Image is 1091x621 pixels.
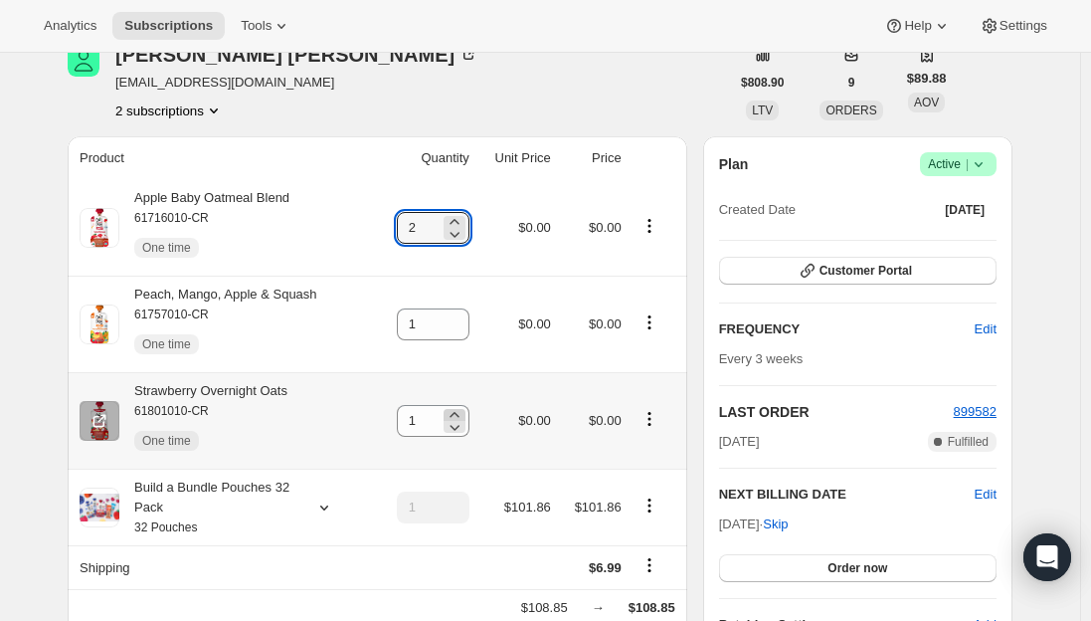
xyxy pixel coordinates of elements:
[719,432,760,452] span: [DATE]
[32,12,108,40] button: Analytics
[968,12,1059,40] button: Settings
[945,202,985,218] span: [DATE]
[719,485,975,505] h2: NEXT BILLING DATE
[592,598,605,618] div: →
[825,103,876,117] span: ORDERS
[142,336,191,352] span: One time
[719,257,997,285] button: Customer Portal
[848,75,855,91] span: 9
[518,220,551,235] span: $0.00
[1000,18,1047,34] span: Settings
[719,200,796,220] span: Created Date
[134,211,209,225] small: 61716010-CR
[68,136,374,180] th: Product
[963,313,1008,345] button: Edit
[1023,533,1071,581] div: Open Intercom Messenger
[634,408,665,430] button: Product actions
[752,103,773,117] span: LTV
[751,509,800,540] button: Skip
[119,381,287,461] div: Strawberry Overnight Oats
[954,404,997,419] a: 899582
[966,156,969,172] span: |
[241,18,272,34] span: Tools
[115,45,478,65] div: [PERSON_NAME] [PERSON_NAME]
[763,515,788,534] span: Skip
[115,73,478,93] span: [EMAIL_ADDRESS][DOMAIN_NAME]
[836,69,867,97] button: 9
[115,101,224,120] button: Product actions
[914,96,939,109] span: AOV
[589,560,622,575] span: $6.99
[518,413,551,428] span: $0.00
[741,75,784,91] span: $808.90
[124,18,213,34] span: Subscriptions
[142,240,191,256] span: One time
[975,319,997,339] span: Edit
[475,136,557,180] th: Unit Price
[504,500,551,515] span: $101.86
[557,136,628,180] th: Price
[374,136,475,180] th: Quantity
[907,69,947,89] span: $89.88
[719,554,997,582] button: Order now
[719,319,975,339] h2: FREQUENCY
[119,188,289,268] div: Apple Baby Oatmeal Blend
[928,154,989,174] span: Active
[933,196,997,224] button: [DATE]
[589,316,622,331] span: $0.00
[719,351,804,366] span: Every 3 weeks
[119,478,298,537] div: Build a Bundle Pouches 32 Pack
[134,520,197,534] small: 32 Pouches
[518,316,551,331] span: $0.00
[629,600,675,615] span: $108.85
[827,560,887,576] span: Order now
[68,45,99,77] span: Laura Corwin
[948,434,989,450] span: Fulfilled
[80,208,119,248] img: product img
[954,402,997,422] button: 899582
[904,18,931,34] span: Help
[634,215,665,237] button: Product actions
[134,404,209,418] small: 61801010-CR
[68,545,374,589] th: Shipping
[229,12,303,40] button: Tools
[719,402,954,422] h2: LAST ORDER
[589,220,622,235] span: $0.00
[119,285,317,364] div: Peach, Mango, Apple & Squash
[44,18,96,34] span: Analytics
[719,517,789,531] span: [DATE] ·
[819,263,912,279] span: Customer Portal
[142,433,191,449] span: One time
[719,154,749,174] h2: Plan
[634,495,665,517] button: Product actions
[80,305,119,344] img: product img
[634,311,665,333] button: Product actions
[575,500,622,515] span: $101.86
[112,12,225,40] button: Subscriptions
[521,598,568,618] div: $108.85
[80,401,119,441] img: product img
[729,69,796,97] button: $808.90
[134,308,209,321] small: 61757010-CR
[634,554,665,576] button: Shipping actions
[589,413,622,428] span: $0.00
[872,12,963,40] button: Help
[975,485,997,505] button: Edit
